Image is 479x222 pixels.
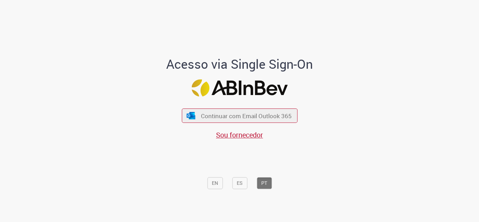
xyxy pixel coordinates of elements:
img: ícone Azure/Microsoft 360 [186,112,196,119]
button: EN [207,177,223,189]
h1: Acesso via Single Sign-On [142,57,337,71]
img: Logo ABInBev [191,80,288,97]
a: Sou fornecedor [216,130,263,140]
button: ES [232,177,247,189]
button: PT [257,177,272,189]
button: ícone Azure/Microsoft 360 Continuar com Email Outlook 365 [182,108,297,123]
span: Continuar com Email Outlook 365 [201,112,292,120]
